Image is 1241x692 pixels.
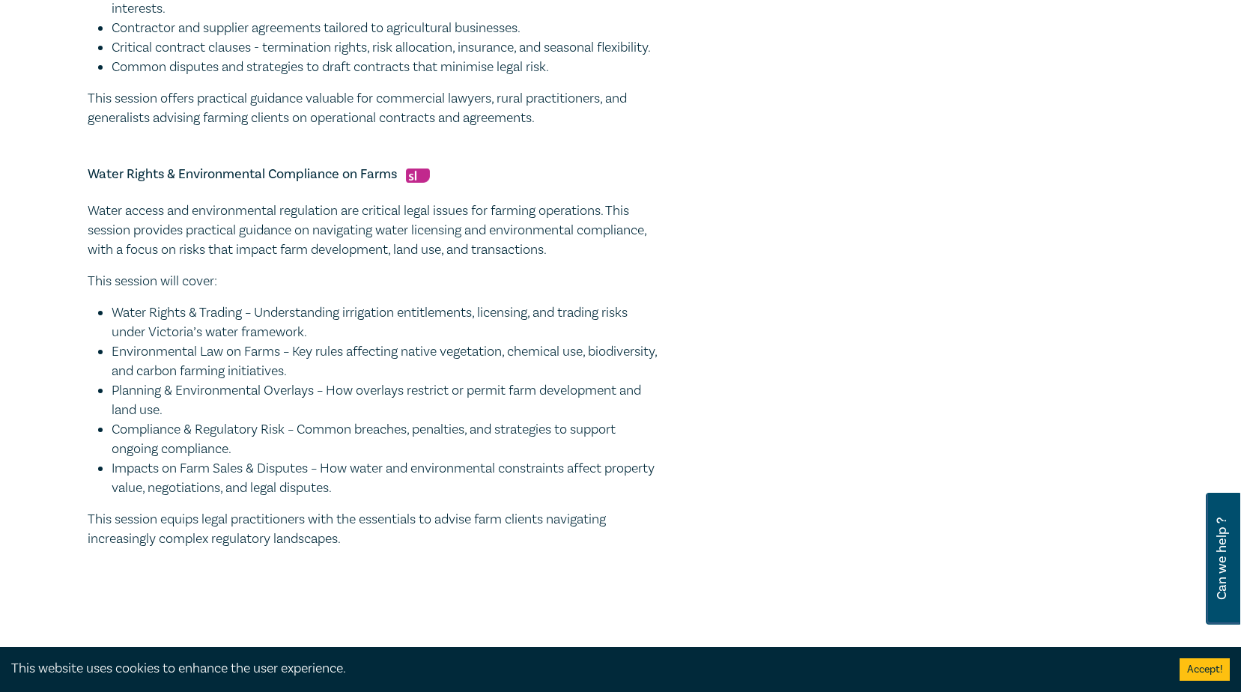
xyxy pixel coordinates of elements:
[88,272,657,291] p: This session will cover:
[88,510,657,549] p: This session equips legal practitioners with the essentials to advise farm clients navigating inc...
[112,38,657,58] li: Critical contract clauses - termination rights, risk allocation, insurance, and seasonal flexibil...
[406,169,430,183] img: Substantive Law
[88,89,657,128] p: This session offers practical guidance valuable for commercial lawyers, rural practitioners, and ...
[88,201,657,260] p: Water access and environmental regulation are critical legal issues for farming operations. This ...
[1180,658,1230,681] button: Accept cookies
[112,58,657,77] li: Common disputes and strategies to draft contracts that minimise legal risk.
[112,303,657,342] li: Water Rights & Trading – Understanding irrigation entitlements, licensing, and trading risks unde...
[112,19,657,38] li: Contractor and supplier agreements tailored to agricultural businesses.
[112,342,657,381] li: Environmental Law on Farms – Key rules affecting native vegetation, chemical use, biodiversity, a...
[112,459,657,498] li: Impacts on Farm Sales & Disputes – How water and environmental constraints affect property value,...
[112,420,657,459] li: Compliance & Regulatory Risk – Common breaches, penalties, and strategies to support ongoing comp...
[11,659,1157,679] div: This website uses cookies to enhance the user experience.
[112,381,657,420] li: Planning & Environmental Overlays – How overlays restrict or permit farm development and land use.
[1215,502,1229,616] span: Can we help ?
[88,166,657,183] h5: Water Rights & Environmental Compliance on Farms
